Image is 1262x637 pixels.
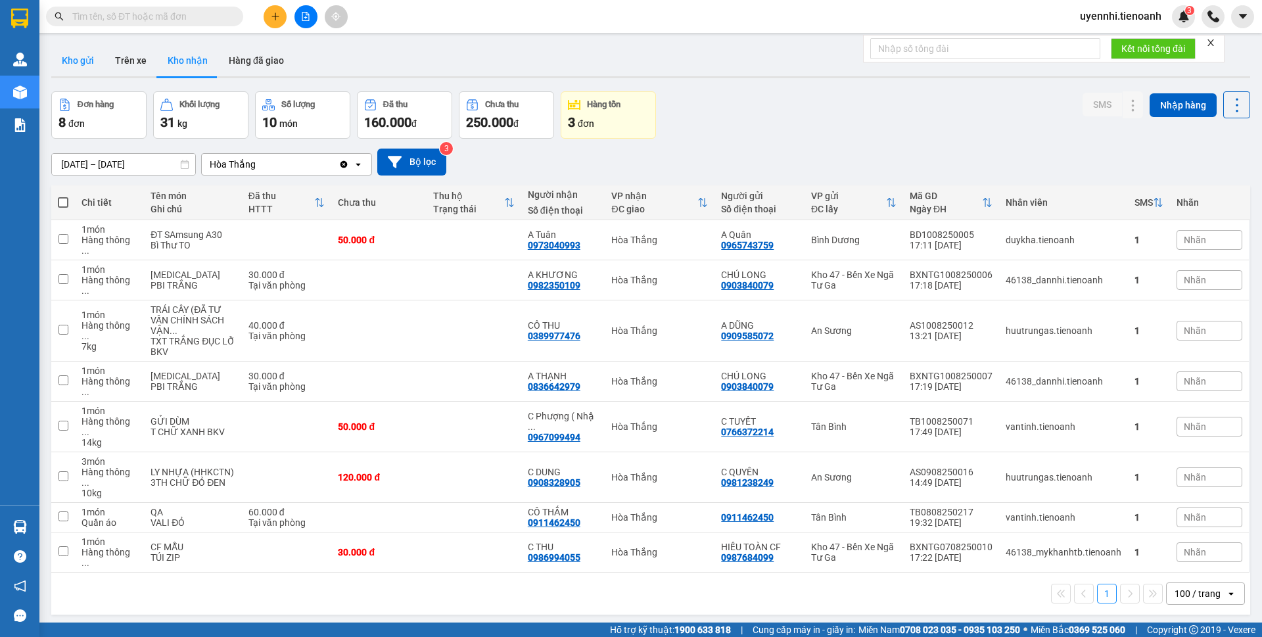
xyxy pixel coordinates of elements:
input: Select a date range. [52,154,195,175]
button: 1 [1097,584,1117,603]
div: GỬI DÙM [151,416,235,427]
svg: open [1226,588,1236,599]
div: 1 [1134,376,1163,387]
th: Toggle SortBy [903,185,999,220]
span: Nhãn [1184,325,1206,336]
span: đ [513,118,519,129]
span: question-circle [14,550,26,563]
div: Hòa Thắng [611,275,708,285]
div: Hàng tồn [587,100,620,109]
div: C Phượng ( Nhật Tài ) [528,411,599,432]
input: Nhập số tổng đài [870,38,1100,59]
span: Miền Bắc [1031,623,1125,637]
span: ... [528,421,536,432]
span: món [279,118,298,129]
div: TRÁI CÂY (ĐÃ TƯ VẤN CHÍNH SÁCH VẬN CHUYỂN) [151,304,235,336]
div: C QUYÊN [721,467,798,477]
div: 1 món [82,310,137,320]
div: TXT TRẮNG ĐỤC LỖ BKV [151,336,235,357]
span: 3 [568,114,575,130]
div: 1 [1134,275,1163,285]
div: Hòa Thắng [210,158,256,171]
div: 50.000 đ [338,421,419,432]
div: Hòa Thắng [611,376,708,387]
div: HIẾU TOÀN CF [721,542,798,552]
th: Toggle SortBy [427,185,521,220]
span: copyright [1189,625,1198,634]
span: Cung cấp máy in - giấy in: [753,623,855,637]
div: Số lượng [281,100,315,109]
th: Toggle SortBy [1128,185,1170,220]
div: QA [151,507,235,517]
div: 0973040993 [528,240,580,250]
sup: 3 [440,142,453,155]
div: 30.000 đ [248,270,325,280]
span: đơn [578,118,594,129]
span: aim [331,12,340,21]
div: 0911462450 [528,517,580,528]
div: 0967099494 [528,432,580,442]
div: HTTT [248,204,315,214]
div: ĐT SAmsung A30 [151,229,235,240]
span: ĐC: 77 [PERSON_NAME], Xã HT [5,62,89,76]
div: ĐC lấy [811,204,886,214]
div: 10 kg [82,488,137,498]
div: 60.000 đ [248,507,325,517]
img: logo [5,9,38,41]
div: huutrungas.tienoanh [1006,325,1121,336]
div: 46138_dannhi.tienoanh [1006,275,1121,285]
div: 17:19 [DATE] [910,381,993,392]
div: 14:49 [DATE] [910,477,993,488]
div: A THẠNH [528,371,599,381]
div: Người nhận [528,189,599,200]
div: 17:11 [DATE] [910,240,993,250]
span: ĐC: 266 Đồng Đen, P10, Q TB [100,66,186,73]
div: Kho 47 - Bến Xe Ngã Tư Ga [811,371,897,392]
div: 100 / trang [1175,587,1221,600]
div: Hòa Thắng [611,325,708,336]
div: Số điện thoại [528,205,599,216]
input: Tìm tên, số ĐT hoặc mã đơn [72,9,227,24]
button: Bộ lọc [377,149,446,176]
div: 1 [1134,421,1163,432]
div: Hòa Thắng [611,235,708,245]
div: 0908328905 [528,477,580,488]
div: BXNTG1008250007 [910,371,993,381]
span: ĐT:0905 033 606 [5,79,53,85]
div: ĐC giao [611,204,697,214]
span: ... [82,245,89,256]
div: Hàng thông thường [82,416,137,437]
div: Bì Thư TO [151,240,235,250]
img: solution-icon [13,118,27,132]
img: icon-new-feature [1178,11,1190,22]
span: Nhãn [1184,235,1206,245]
div: C THU [528,542,599,552]
div: 1 [1134,547,1163,557]
div: 1 món [82,406,137,416]
div: 46138_dannhi.tienoanh [1006,376,1121,387]
span: ... [82,427,89,437]
div: Người gửi [721,191,798,201]
div: 7 kg [82,341,137,352]
div: T CHỮ XANH BKV [151,427,235,437]
span: message [14,609,26,622]
span: ⚪️ [1023,627,1027,632]
div: Tại văn phòng [248,381,325,392]
button: Nhập hàng [1150,93,1217,117]
strong: NHẬN HÀNG NHANH - GIAO TỐC HÀNH [51,22,182,30]
span: ... [82,285,89,296]
div: PBI TRẮNG [151,381,235,392]
strong: 0369 525 060 [1069,625,1125,635]
button: Số lượng10món [255,91,350,139]
div: 1 [1134,512,1163,523]
div: Hòa Thắng [611,421,708,432]
div: 0903840079 [721,280,774,291]
div: huutrungas.tienoanh [1006,472,1121,483]
span: Hỗ trợ kỹ thuật: [610,623,731,637]
div: SALONPAS [151,371,235,381]
div: Tân Bình [811,512,897,523]
button: Đơn hàng8đơn [51,91,147,139]
div: Mã GD [910,191,982,201]
div: An Sương [811,472,897,483]
div: Đã thu [383,100,408,109]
